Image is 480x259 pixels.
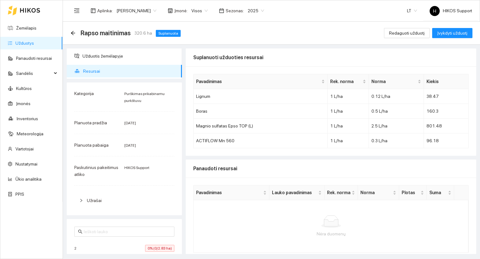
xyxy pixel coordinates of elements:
span: calendar [219,8,224,13]
td: Lignum [194,89,328,104]
td: Magnio sulfatas Epso TOP (L) [194,119,328,133]
span: Paskutinius pakeitimus atliko [74,165,118,177]
span: HIKOS Support [430,8,472,13]
a: Meteorologija [17,131,43,136]
span: Suma [429,189,447,196]
a: Kultūros [16,86,32,91]
span: Planuota pabaiga [74,143,109,148]
span: Visos [191,6,208,15]
span: arrow-left [71,31,76,36]
th: this column's title is Pavadinimas,this column is sortable [194,185,269,200]
th: this column's title is Suma,this column is sortable [427,185,454,200]
span: 2025 [248,6,264,15]
div: Užrašai [74,193,174,208]
span: Sandėlis [16,67,52,80]
span: Sezonas : [226,7,244,14]
div: Nėra duomenų [198,230,464,237]
span: Norma [371,78,416,85]
span: [DATE] [124,121,136,125]
span: Aplinka : [97,7,113,14]
th: this column's title is Plotas,this column is sortable [399,185,426,200]
td: 1 L/ha [328,104,369,119]
span: 0% (0/2.83 ha) [145,245,174,252]
span: Rek. norma [327,189,350,196]
span: 0.12 L/ha [371,94,390,99]
a: Žemėlapis [16,25,37,31]
span: Kategorija [74,91,94,96]
td: 38.47 [424,89,469,104]
span: Įvykdyti užduotį [437,30,467,37]
span: Plotas [402,189,419,196]
a: Įmonės [16,101,31,106]
td: 1 L/ha [328,133,369,148]
a: Nustatymai [15,161,37,166]
td: Boras [194,104,328,119]
span: [DATE] [124,143,136,148]
div: Panaudoti resursai [193,160,469,177]
td: 160.3 [424,104,469,119]
span: menu-fold [74,8,80,14]
span: H [433,6,436,16]
a: Inventorius [17,116,38,121]
span: Užduotis žemėlapyje [82,50,177,62]
input: Ieškoti lauko [84,228,171,235]
span: Lauko pavadinimas [272,189,317,196]
button: Redaguoti užduotį [384,28,430,38]
span: Rek. norma [330,78,361,85]
th: this column's title is Norma,this column is sortable [358,185,399,200]
th: Kiekis [424,74,469,89]
span: Rapso maitinimas [81,28,131,38]
td: 96.18 [424,133,469,148]
td: 801.48 [424,119,469,133]
a: Redaguoti užduotį [384,31,430,36]
span: Arvydas Paukštys [116,6,156,15]
span: Purškimas prikabinamu purkštuvu [124,92,165,103]
span: HIKOS Support [124,166,150,170]
a: Panaudoti resursai [16,56,52,61]
span: search [78,229,82,234]
span: right [79,199,83,202]
span: 0.3 L/ha [371,138,387,143]
td: 1 L/ha [328,119,369,133]
th: this column's title is Norma,this column is sortable [369,74,424,89]
span: 2.5 L/ha [371,123,387,128]
span: 2 [74,245,80,251]
span: Pavadinimas [196,189,262,196]
span: Suplanuota [156,30,181,37]
a: PPIS [15,192,24,197]
a: Užduotys [15,41,34,46]
span: Resursai [83,65,177,77]
a: Vartotojai [15,146,34,151]
div: Atgal [71,31,76,36]
th: this column's title is Rek. norma,this column is sortable [328,74,369,89]
th: this column's title is Lauko pavadinimas,this column is sortable [269,185,325,200]
span: Planuota pradžia [74,120,107,125]
button: menu-fold [71,4,83,17]
span: Redaguoti užduotį [389,30,425,37]
span: Įmonė : [174,7,188,14]
span: Užrašai [87,198,102,203]
span: 320.6 ha [134,30,152,37]
td: 1 L/ha [328,89,369,104]
span: Norma [360,189,392,196]
th: this column's title is Pavadinimas,this column is sortable [194,74,328,89]
td: ACTIFLOW Mn 560 [194,133,328,148]
div: Suplanuoti užduoties resursai [193,48,469,66]
span: LT [407,6,417,15]
th: this column's title is Rek. norma,this column is sortable [325,185,358,200]
span: shop [168,8,173,13]
span: 0.5 L/ha [371,109,388,114]
a: Ūkio analitika [15,177,42,182]
button: Įvykdyti užduotį [432,28,472,38]
span: Pavadinimas [196,78,320,85]
span: layout [91,8,96,13]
